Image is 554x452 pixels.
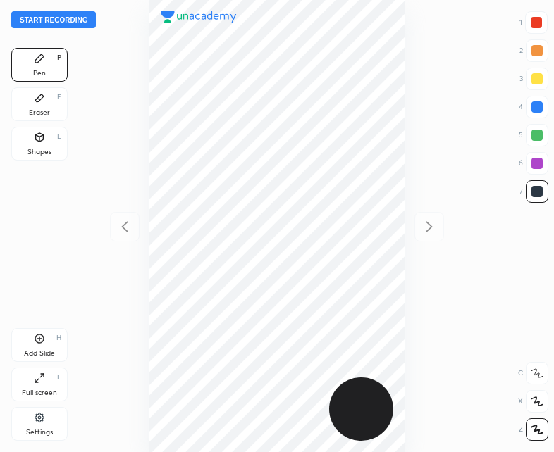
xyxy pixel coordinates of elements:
div: 5 [519,124,548,146]
div: Full screen [22,389,57,396]
div: Pen [33,70,46,77]
div: X [518,390,548,413]
div: L [57,133,61,140]
div: Settings [26,429,53,436]
div: Add Slide [24,350,55,357]
div: 6 [519,152,548,175]
div: C [518,362,548,384]
div: 7 [519,180,548,203]
img: logo.38c385cc.svg [161,11,237,23]
div: 1 [519,11,548,34]
div: Shapes [27,149,51,156]
div: 2 [519,39,548,62]
div: 4 [519,96,548,118]
div: F [57,374,61,381]
div: Z [519,418,548,441]
div: 3 [519,68,548,90]
button: Start recording [11,11,96,28]
div: H [56,334,61,341]
div: Eraser [29,109,50,116]
div: P [57,54,61,61]
div: E [57,94,61,101]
